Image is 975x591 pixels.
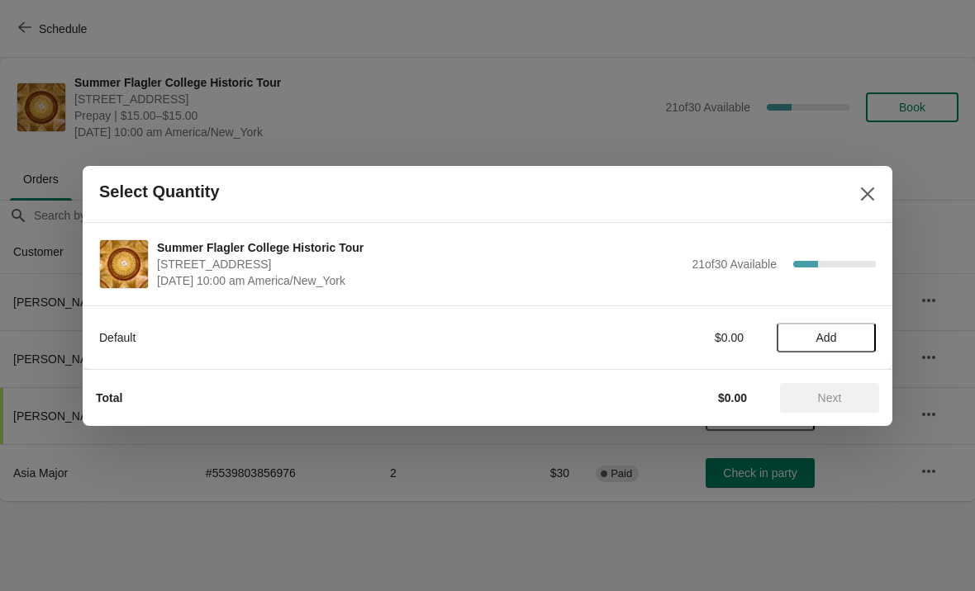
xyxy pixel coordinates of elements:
[96,391,122,404] strong: Total
[157,272,683,289] span: [DATE] 10:00 am America/New_York
[591,329,744,346] div: $0.00
[100,240,148,288] img: Summer Flagler College Historic Tour | 74 King Street, St. Augustine, FL, USA | August 23 | 10:00...
[777,323,876,352] button: Add
[99,182,220,201] h2: Select Quantity
[99,329,558,346] div: Default
[816,331,837,344] span: Add
[157,256,683,272] span: [STREET_ADDRESS]
[718,391,747,404] strong: $0.00
[853,179,882,209] button: Close
[692,258,777,271] span: 21 of 30 Available
[157,239,683,256] span: Summer Flagler College Historic Tour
